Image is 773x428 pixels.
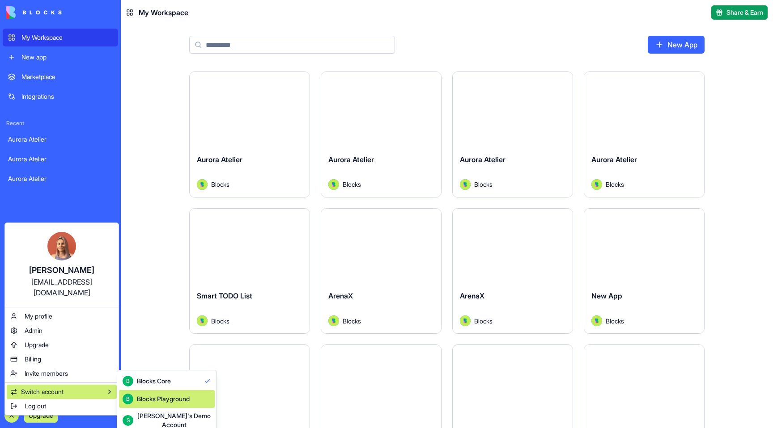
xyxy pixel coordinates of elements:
span: Admin [25,326,42,335]
div: [PERSON_NAME] [14,264,110,277]
div: Aurora Atelier [8,135,113,144]
a: [PERSON_NAME][EMAIL_ADDRESS][DOMAIN_NAME] [7,225,117,305]
img: Marina_gj5dtt.jpg [47,232,76,260]
a: My profile [7,309,117,323]
span: My profile [25,312,52,321]
a: Invite members [7,366,117,381]
div: Aurora Atelier [8,155,113,164]
div: Aurora Atelier [8,174,113,183]
span: Switch account [21,387,64,396]
a: Upgrade [7,338,117,352]
span: Recent [3,120,118,127]
a: Admin [7,323,117,338]
span: Upgrade [25,340,49,349]
a: Billing [7,352,117,366]
span: Billing [25,355,41,364]
div: [EMAIL_ADDRESS][DOMAIN_NAME] [14,277,110,298]
span: Log out [25,402,46,411]
span: Invite members [25,369,68,378]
